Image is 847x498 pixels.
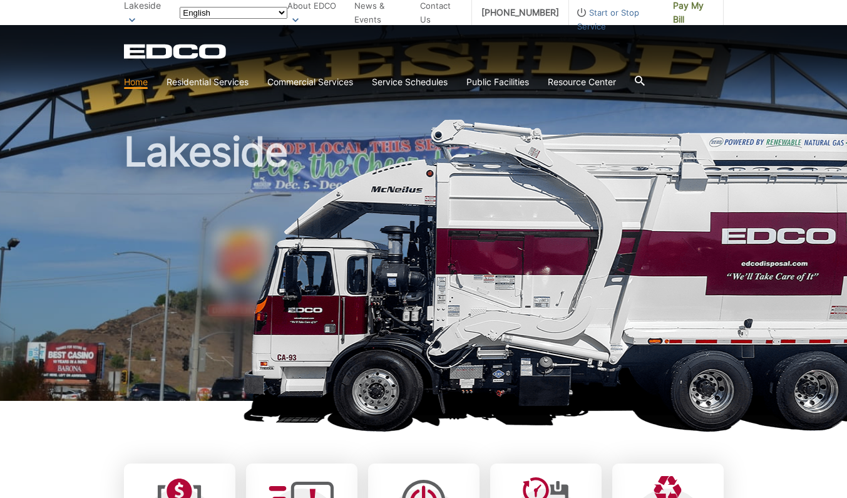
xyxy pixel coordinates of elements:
[124,44,228,59] a: EDCD logo. Return to the homepage.
[267,75,353,89] a: Commercial Services
[180,7,287,19] select: Select a language
[124,75,148,89] a: Home
[466,75,529,89] a: Public Facilities
[548,75,616,89] a: Resource Center
[372,75,448,89] a: Service Schedules
[167,75,249,89] a: Residential Services
[124,132,724,407] h1: Lakeside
